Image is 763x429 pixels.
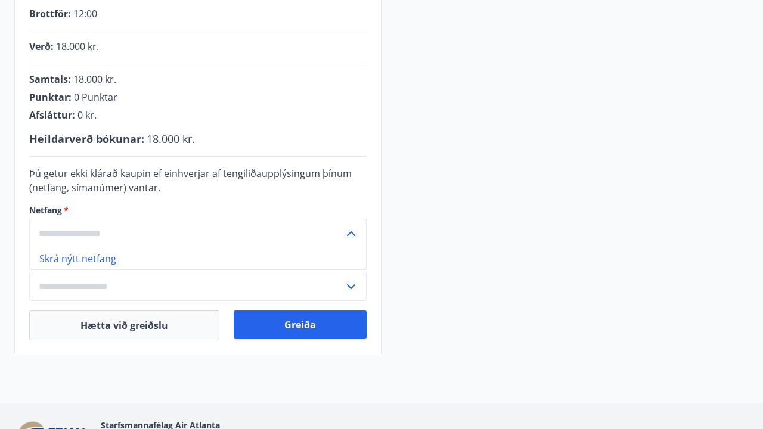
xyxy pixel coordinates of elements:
[74,91,117,104] span: 0 Punktar
[29,40,54,53] span: Verð :
[29,204,367,216] label: Netfang
[77,108,97,122] span: 0 kr.
[29,73,71,86] span: Samtals :
[29,310,219,340] button: Hætta við greiðslu
[234,310,367,339] button: Greiða
[29,7,71,20] span: Brottför :
[29,91,72,104] span: Punktar :
[30,248,366,269] li: Skrá nýtt netfang
[29,108,75,122] span: Afsláttur :
[56,40,99,53] span: 18.000 kr.
[73,7,97,20] span: 12:00
[147,132,195,146] span: 18.000 kr.
[29,132,144,146] span: Heildarverð bókunar :
[73,73,116,86] span: 18.000 kr.
[29,167,352,194] span: Þú getur ekki klárað kaupin ef einhverjar af tengiliðaupplýsingum þínum (netfang, símanúmer) vantar.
